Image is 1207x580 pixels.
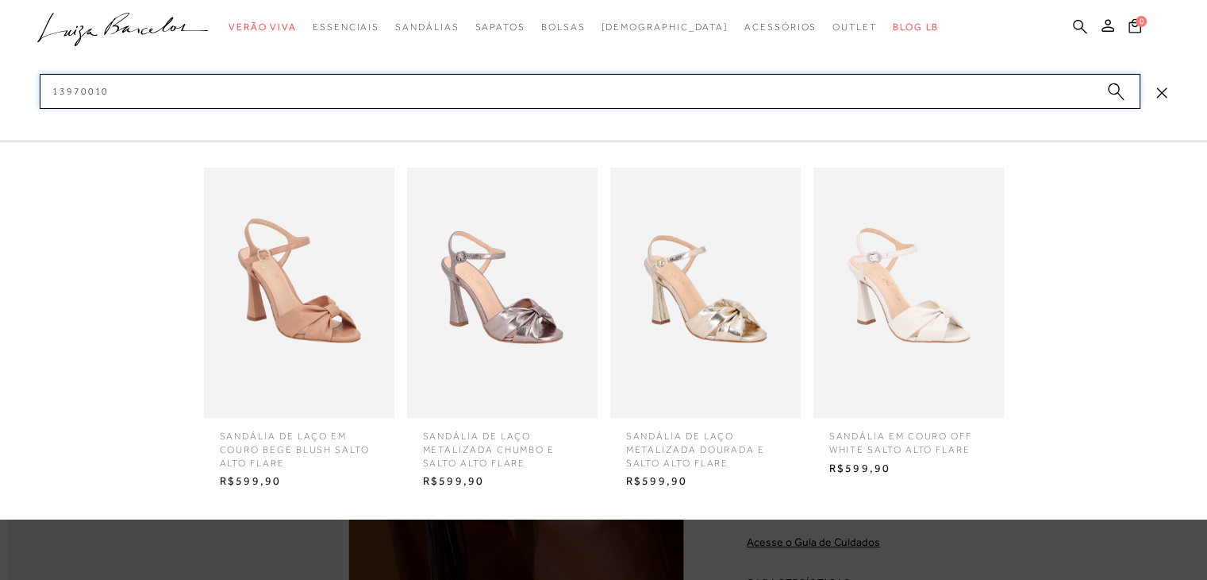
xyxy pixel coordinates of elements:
span: Sandálias [395,21,459,33]
span: Verão Viva [229,21,297,33]
span: SANDÁLIA DE LAÇO METALIZADA DOURADA E SALTO ALTO FLARE [614,418,797,470]
a: SANDÁLIA DE LAÇO EM COURO BEGE BLUSH SALTO ALTO FLARE SANDÁLIA DE LAÇO EM COURO BEGE BLUSH SALTO ... [200,168,398,493]
span: R$599,90 [614,470,797,493]
span: Outlet [832,21,877,33]
span: Essenciais [313,21,379,33]
span: R$599,90 [817,457,1000,481]
a: categoryNavScreenReaderText [744,13,817,42]
img: SANDÁLIA DE LAÇO METALIZADA DOURADA E SALTO ALTO FLARE [610,168,801,418]
a: BLOG LB [893,13,939,42]
a: categoryNavScreenReaderText [229,13,297,42]
a: categoryNavScreenReaderText [832,13,877,42]
img: SANDÁLIA DE LAÇO METALIZADA CHUMBO E SALTO ALTO FLARE [407,168,598,418]
span: SANDÁLIA DE LAÇO METALIZADA CHUMBO E SALTO ALTO FLARE [411,418,594,470]
span: SANDÁLIA EM COURO OFF WHITE SALTO ALTO FLARE [817,418,1000,457]
span: R$599,90 [208,470,390,493]
span: Bolsas [541,21,586,33]
span: Sapatos [475,21,525,33]
span: BLOG LB [893,21,939,33]
a: SANDÁLIA DE LAÇO METALIZADA DOURADA E SALTO ALTO FLARE SANDÁLIA DE LAÇO METALIZADA DOURADA E SALT... [606,168,805,493]
span: 0 [1136,16,1147,27]
a: categoryNavScreenReaderText [541,13,586,42]
a: SANDÁLIA DE LAÇO METALIZADA CHUMBO E SALTO ALTO FLARE SANDÁLIA DE LAÇO METALIZADA CHUMBO E SALTO ... [403,168,602,493]
span: Acessórios [744,21,817,33]
span: R$599,90 [411,470,594,493]
button: 0 [1124,17,1146,39]
img: SANDÁLIA DE LAÇO EM COURO BEGE BLUSH SALTO ALTO FLARE [204,168,394,418]
a: categoryNavScreenReaderText [395,13,459,42]
a: categoryNavScreenReaderText [475,13,525,42]
a: categoryNavScreenReaderText [313,13,379,42]
img: SANDÁLIA EM COURO OFF WHITE SALTO ALTO FLARE [813,168,1004,418]
a: noSubCategoriesText [601,13,728,42]
a: SANDÁLIA EM COURO OFF WHITE SALTO ALTO FLARE SANDÁLIA EM COURO OFF WHITE SALTO ALTO FLARE R$599,90 [809,168,1008,480]
span: SANDÁLIA DE LAÇO EM COURO BEGE BLUSH SALTO ALTO FLARE [208,418,390,470]
span: [DEMOGRAPHIC_DATA] [601,21,728,33]
input: Buscar. [40,74,1140,109]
